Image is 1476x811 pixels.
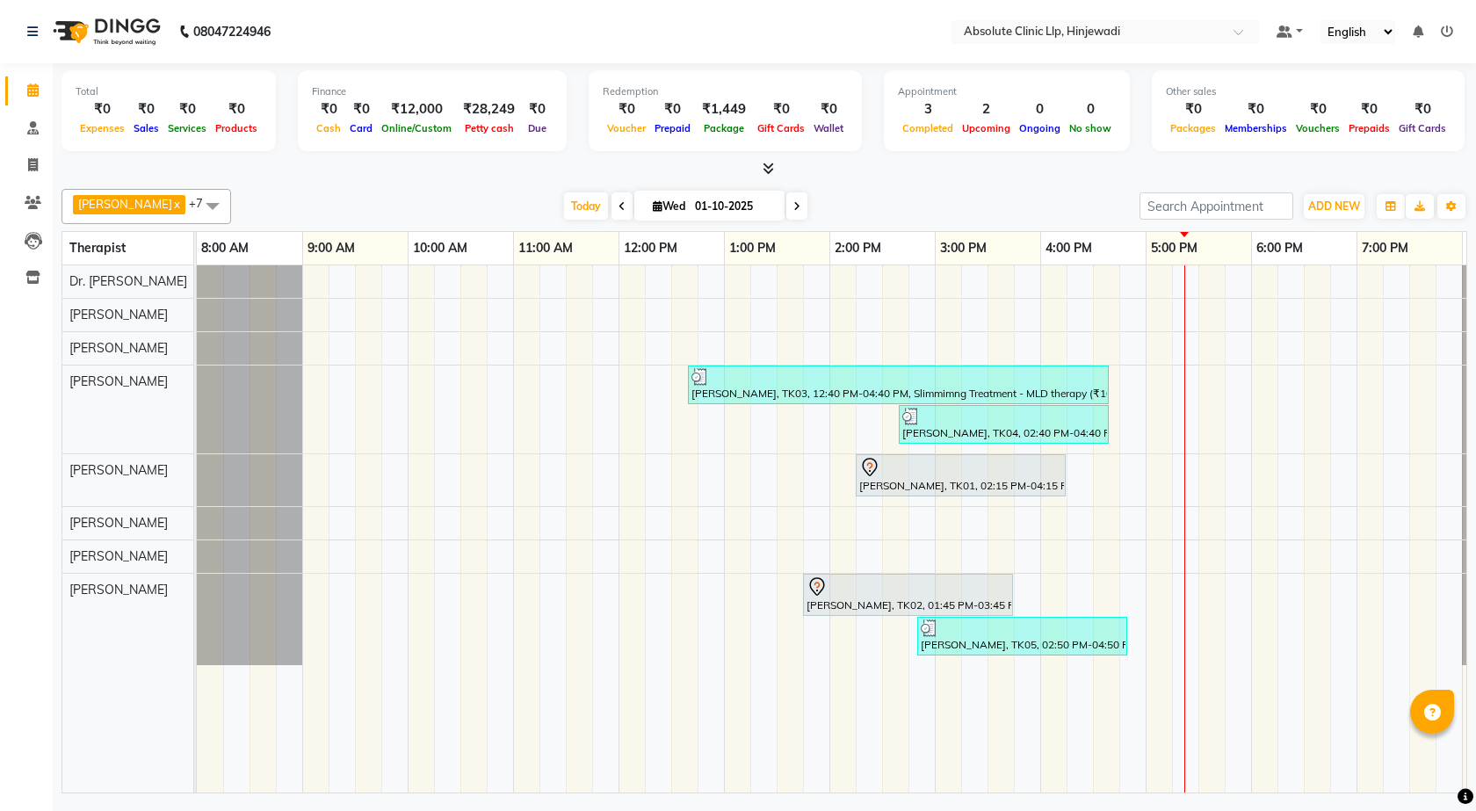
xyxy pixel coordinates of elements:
[1015,122,1065,134] span: Ongoing
[1394,99,1451,119] div: ₹0
[1065,122,1116,134] span: No show
[345,99,377,119] div: ₹0
[1344,99,1394,119] div: ₹0
[1065,99,1116,119] div: 0
[312,99,345,119] div: ₹0
[898,122,958,134] span: Completed
[753,122,809,134] span: Gift Cards
[958,122,1015,134] span: Upcoming
[377,99,456,119] div: ₹12,000
[1147,235,1202,261] a: 5:00 PM
[619,235,682,261] a: 12:00 PM
[690,193,778,220] input: 2025-10-01
[69,548,168,564] span: [PERSON_NAME]
[197,235,253,261] a: 8:00 AM
[958,99,1015,119] div: 2
[189,196,216,210] span: +7
[603,84,848,99] div: Redemption
[936,235,991,261] a: 3:00 PM
[69,373,168,389] span: [PERSON_NAME]
[69,340,168,356] span: [PERSON_NAME]
[524,122,551,134] span: Due
[456,99,522,119] div: ₹28,249
[809,99,848,119] div: ₹0
[129,122,163,134] span: Sales
[898,84,1116,99] div: Appointment
[809,122,848,134] span: Wallet
[129,99,163,119] div: ₹0
[163,99,211,119] div: ₹0
[163,122,211,134] span: Services
[312,122,345,134] span: Cash
[919,619,1125,653] div: [PERSON_NAME], TK05, 02:50 PM-04:50 PM, Hair Treatment - Hair Meso (₹2000)
[1252,235,1307,261] a: 6:00 PM
[69,515,168,531] span: [PERSON_NAME]
[1220,99,1291,119] div: ₹0
[857,457,1064,494] div: [PERSON_NAME], TK01, 02:15 PM-04:15 PM, Skin Treatment - Peel(Face)
[650,122,695,134] span: Prepaid
[1041,235,1096,261] a: 4:00 PM
[830,235,886,261] a: 2:00 PM
[514,235,577,261] a: 11:00 AM
[76,84,262,99] div: Total
[522,99,553,119] div: ₹0
[1166,84,1451,99] div: Other sales
[648,199,690,213] span: Wed
[78,197,172,211] span: [PERSON_NAME]
[45,7,165,56] img: logo
[312,84,553,99] div: Finance
[901,408,1107,441] div: [PERSON_NAME], TK04, 02:40 PM-04:40 PM, Laser Hair Reduction Treatment - Full Body Laser (₹12000)
[69,307,168,322] span: [PERSON_NAME]
[377,122,456,134] span: Online/Custom
[193,7,271,56] b: 08047224946
[1015,99,1065,119] div: 0
[725,235,780,261] a: 1:00 PM
[1291,99,1344,119] div: ₹0
[69,240,126,256] span: Therapist
[69,582,168,597] span: [PERSON_NAME]
[69,462,168,478] span: [PERSON_NAME]
[805,576,1011,613] div: [PERSON_NAME], TK02, 01:45 PM-03:45 PM, Skin Treatment - Co2
[690,368,1107,402] div: [PERSON_NAME], TK03, 12:40 PM-04:40 PM, Slimmimng Treatment - MLD therapy (₹1000),Slimmimng Treat...
[1166,99,1220,119] div: ₹0
[1166,122,1220,134] span: Packages
[1220,122,1291,134] span: Memberships
[211,99,262,119] div: ₹0
[695,99,753,119] div: ₹1,449
[1140,192,1293,220] input: Search Appointment
[172,197,180,211] a: x
[76,122,129,134] span: Expenses
[460,122,518,134] span: Petty cash
[409,235,472,261] a: 10:00 AM
[1308,199,1360,213] span: ADD NEW
[76,99,129,119] div: ₹0
[211,122,262,134] span: Products
[1304,194,1364,219] button: ADD NEW
[303,235,359,261] a: 9:00 AM
[345,122,377,134] span: Card
[1357,235,1413,261] a: 7:00 PM
[603,122,650,134] span: Voucher
[564,192,608,220] span: Today
[1344,122,1394,134] span: Prepaids
[898,99,958,119] div: 3
[650,99,695,119] div: ₹0
[1291,122,1344,134] span: Vouchers
[603,99,650,119] div: ₹0
[1394,122,1451,134] span: Gift Cards
[753,99,809,119] div: ₹0
[69,273,187,289] span: Dr. [PERSON_NAME]
[699,122,749,134] span: Package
